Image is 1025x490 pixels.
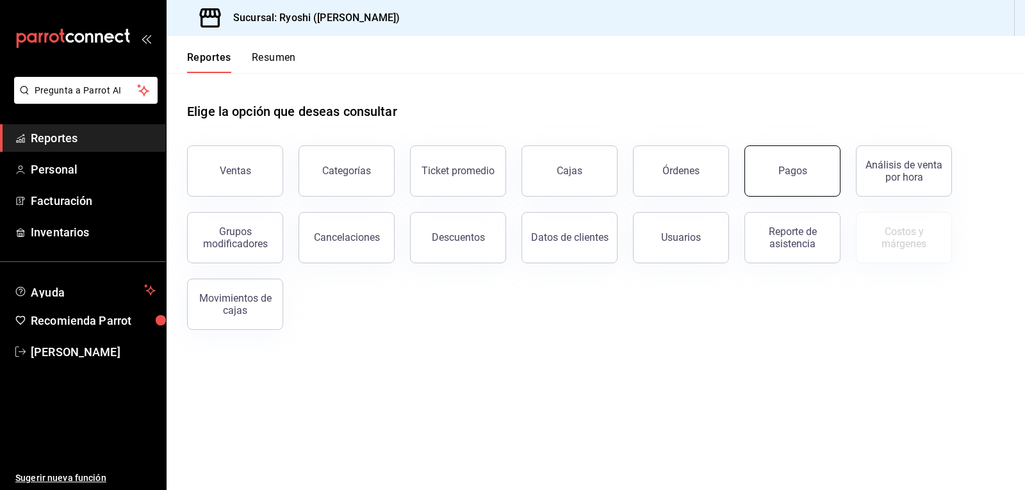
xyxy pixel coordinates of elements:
button: Datos de clientes [521,212,618,263]
button: Movimientos de cajas [187,279,283,330]
div: Cancelaciones [314,231,380,243]
div: Ticket promedio [422,165,495,177]
span: [PERSON_NAME] [31,343,156,361]
button: Análisis de venta por hora [856,145,952,197]
span: Pregunta a Parrot AI [35,84,138,97]
button: Reporte de asistencia [744,212,840,263]
div: Pagos [778,165,807,177]
button: Cancelaciones [299,212,395,263]
button: Reportes [187,51,231,73]
div: Movimientos de cajas [195,292,275,316]
button: Ticket promedio [410,145,506,197]
div: Cajas [557,165,582,177]
div: Ventas [220,165,251,177]
button: Categorías [299,145,395,197]
span: Reportes [31,129,156,147]
button: Grupos modificadores [187,212,283,263]
div: Grupos modificadores [195,225,275,250]
div: Análisis de venta por hora [864,159,944,183]
h3: Sucursal: Ryoshi ([PERSON_NAME]) [223,10,400,26]
div: Órdenes [662,165,700,177]
button: Pagos [744,145,840,197]
div: navigation tabs [187,51,296,73]
button: Descuentos [410,212,506,263]
span: Ayuda [31,282,139,298]
button: Usuarios [633,212,729,263]
span: Facturación [31,192,156,209]
a: Pregunta a Parrot AI [9,93,158,106]
span: Personal [31,161,156,178]
button: Resumen [252,51,296,73]
button: Cajas [521,145,618,197]
button: Contrata inventarios para ver este reporte [856,212,952,263]
span: Sugerir nueva función [15,471,156,485]
div: Reporte de asistencia [753,225,832,250]
div: Costos y márgenes [864,225,944,250]
div: Categorías [322,165,371,177]
span: Recomienda Parrot [31,312,156,329]
h1: Elige la opción que deseas consultar [187,102,397,121]
span: Inventarios [31,224,156,241]
button: Pregunta a Parrot AI [14,77,158,104]
div: Datos de clientes [531,231,609,243]
div: Usuarios [661,231,701,243]
button: open_drawer_menu [141,33,151,44]
button: Órdenes [633,145,729,197]
button: Ventas [187,145,283,197]
div: Descuentos [432,231,485,243]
